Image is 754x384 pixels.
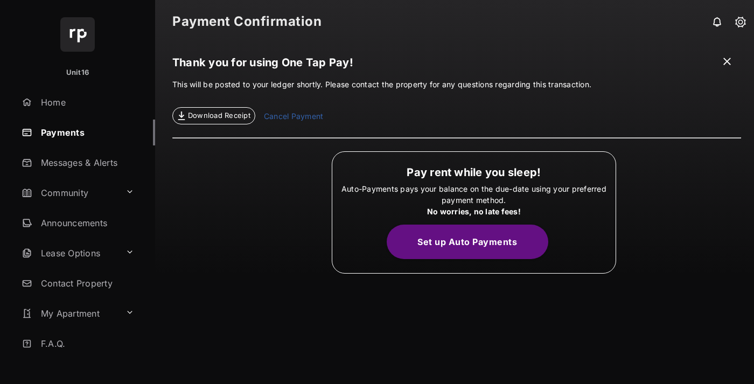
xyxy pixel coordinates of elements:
[17,89,155,115] a: Home
[66,67,89,78] p: Unit16
[338,166,610,179] h1: Pay rent while you sleep!
[17,150,155,176] a: Messages & Alerts
[17,120,155,145] a: Payments
[387,236,561,247] a: Set up Auto Payments
[387,225,548,259] button: Set up Auto Payments
[264,110,323,124] a: Cancel Payment
[17,301,121,326] a: My Apartment
[172,79,741,124] p: This will be posted to your ledger shortly. Please contact the property for any questions regardi...
[172,56,741,74] h1: Thank you for using One Tap Pay!
[17,331,155,357] a: F.A.Q.
[172,107,255,124] a: Download Receipt
[60,17,95,52] img: svg+xml;base64,PHN2ZyB4bWxucz0iaHR0cDovL3d3dy53My5vcmcvMjAwMC9zdmciIHdpZHRoPSI2NCIgaGVpZ2h0PSI2NC...
[338,183,610,217] p: Auto-Payments pays your balance on the due-date using your preferred payment method.
[172,15,322,28] strong: Payment Confirmation
[338,206,610,217] div: No worries, no late fees!
[17,270,155,296] a: Contact Property
[17,180,121,206] a: Community
[17,240,121,266] a: Lease Options
[188,110,250,121] span: Download Receipt
[17,210,155,236] a: Announcements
